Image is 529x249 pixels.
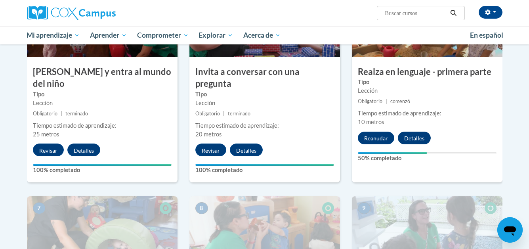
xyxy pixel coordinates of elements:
button: Configuraciones de la cuenta [479,6,502,19]
font: 8 [200,205,203,211]
button: Detalles [230,144,263,156]
font: [PERSON_NAME] y entra al mundo del niño [33,66,171,89]
font: Acerca de [243,31,273,39]
input: Buscar cursos [384,8,447,18]
div: Menú principal [15,26,514,44]
font: Revisar [202,147,220,154]
div: Tu progreso [195,164,334,166]
button: Detalles [67,144,100,156]
a: Mi aprendizaje [22,26,85,44]
button: Buscar [447,8,459,18]
font: Tipo [358,79,369,85]
font: Mi aprendizaje [27,31,72,39]
button: Detalles [398,132,431,144]
button: Revisar [195,144,226,156]
img: Campus Cox [27,6,116,20]
font: Lección [33,100,53,106]
font: Lección [195,100,215,106]
font: 25 metros [33,131,59,138]
font: Reanudar [364,135,388,142]
a: Acerca de [238,26,286,44]
div: Tu progreso [33,164,172,166]
iframe: Botón para iniciar la ventana de mensajería [497,217,523,243]
font: Obligatorio [33,111,57,117]
font: Explorar [199,31,225,39]
font: Detalles [74,147,94,154]
font: | [223,111,225,117]
font: Lección [358,87,378,94]
font: Detalles [404,135,424,142]
font: Aprender [90,31,119,39]
font: comenzó [390,98,410,104]
a: Campus Cox [27,6,178,20]
font: Obligatorio [358,98,382,104]
font: Detalles [236,147,256,154]
div: Tu progreso [358,152,427,154]
font: 100% completado [195,167,243,173]
font: Comprometer [137,31,181,39]
font: Tiempo estimado de aprendizaje: [195,122,279,129]
font: | [386,98,387,104]
font: Revisar [39,147,57,154]
font: 7 [37,205,41,211]
button: Reanudar [358,132,394,144]
font: 100% completado [33,167,80,173]
font: Tipo [195,91,207,98]
font: En español [470,31,503,39]
font: 9 [362,205,366,211]
font: Tiempo estimado de aprendizaje: [33,122,116,129]
font: Realza en lenguaje - primera parte [358,66,491,77]
a: Comprometer [132,26,194,44]
a: Aprender [85,26,132,44]
font: 10 metros [358,119,384,125]
font: Invita a conversar con una pregunta [195,66,300,89]
font: | [61,111,62,117]
font: terminado [228,111,250,117]
font: 20 metros [195,131,222,138]
font: terminado [65,111,88,117]
a: Explorar [193,26,238,44]
font: Tiempo estimado de aprendizaje: [358,110,441,117]
a: En español [465,27,508,44]
font: 50% completado [358,155,401,161]
font: Obligatorio [195,111,220,117]
font: Tipo [33,91,44,98]
button: Revisar [33,144,64,156]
